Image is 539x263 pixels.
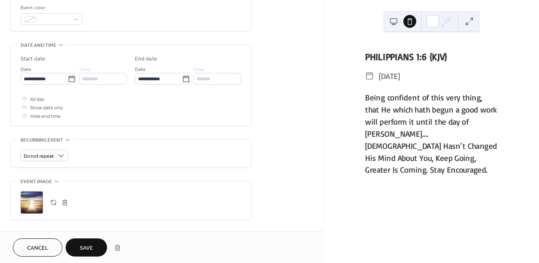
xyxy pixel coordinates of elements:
div: Event color [21,4,81,12]
span: Do not repeat [24,152,54,161]
span: Date [21,65,31,74]
div: ; [21,191,43,214]
span: Show date only [30,104,63,112]
button: Save [66,238,107,257]
span: Time [79,65,90,74]
div: Being confident of this very thing, that He which hath begun a good work will perform it until th... [365,91,498,176]
span: Time [193,65,204,74]
div: ​ [365,69,374,83]
span: [DATE] [379,69,400,83]
span: Date [135,65,146,74]
span: Hide end time [30,112,61,121]
span: Cancel [27,244,48,253]
div: Start date [21,55,45,63]
span: All day [30,95,44,104]
span: Date and time [21,41,56,50]
span: Recurring event [21,136,63,144]
button: Cancel [13,238,62,257]
div: PHILIPPIANS 1:6 {KJV} [365,50,498,63]
span: Event image [21,177,52,186]
span: Event links [21,230,51,238]
span: Save [80,244,93,253]
div: End date [135,55,157,63]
